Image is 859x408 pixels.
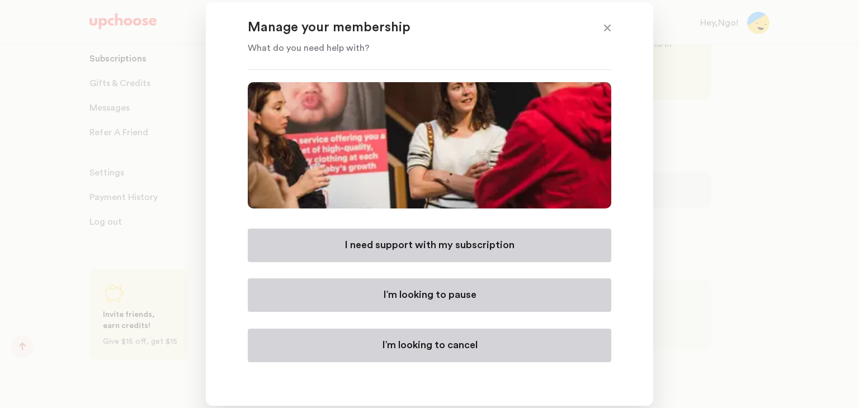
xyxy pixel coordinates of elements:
[248,82,611,208] img: Manage Membership
[248,41,583,55] p: What do you need help with?
[383,288,476,302] p: I’m looking to pause
[382,339,478,352] p: I’m looking to cancel
[344,239,515,252] p: I need support with my subscription
[248,278,611,312] button: I’m looking to pause
[248,329,611,362] button: I’m looking to cancel
[248,19,583,37] p: Manage your membership
[248,229,611,262] button: I need support with my subscription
